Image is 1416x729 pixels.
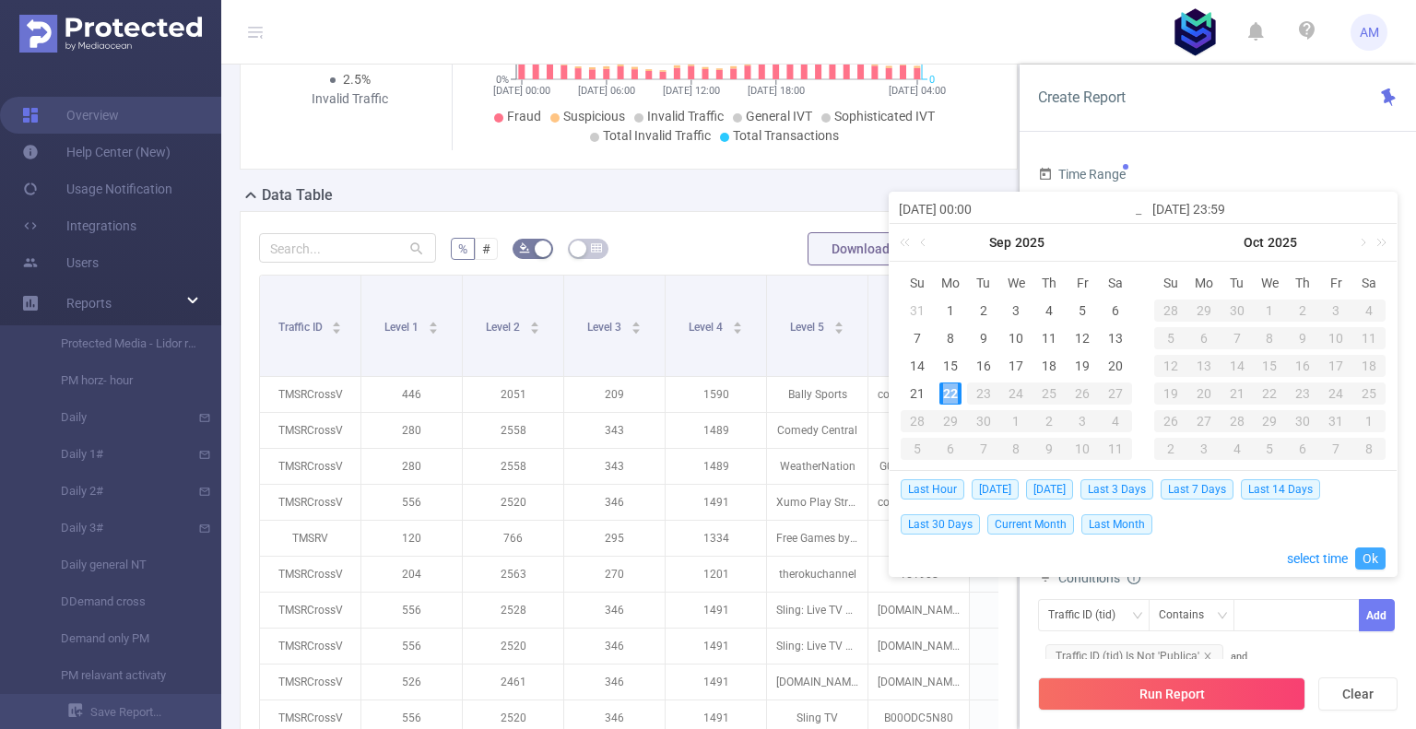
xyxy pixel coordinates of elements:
a: Sep [987,224,1013,261]
a: Help Center (New) [22,134,171,170]
th: Wed [1000,269,1033,297]
th: Sat [1352,269,1386,297]
i: icon: caret-up [529,319,539,324]
td: September 27, 2025 [1099,380,1132,407]
i: icon: caret-up [332,319,342,324]
td: October 30, 2025 [1286,407,1319,435]
div: 10 [1066,438,1099,460]
div: 5 [1154,327,1187,349]
div: 25 [1352,382,1386,405]
th: Wed [1254,269,1287,297]
td: October 11, 2025 [1352,324,1386,352]
td: October 2, 2025 [1286,297,1319,324]
i: icon: caret-down [428,326,438,332]
th: Fri [1066,269,1099,297]
a: PM relavant activaty [37,657,199,694]
span: Time Range [1038,167,1126,182]
div: 14 [1221,355,1254,377]
a: Reports [66,285,112,322]
i: icon: caret-down [332,326,342,332]
td: October 4, 2025 [1352,297,1386,324]
div: 7 [1319,438,1352,460]
div: 28 [901,410,934,432]
button: Add [1359,599,1395,631]
td: October 21, 2025 [1221,380,1254,407]
td: November 1, 2025 [1352,407,1386,435]
span: Level 4 [689,321,726,334]
div: Traffic ID (tid) [1048,600,1128,630]
input: Search... [259,233,436,263]
td: September 28, 2025 [901,407,934,435]
td: October 6, 2025 [934,435,967,463]
div: 22 [939,382,962,405]
td: August 31, 2025 [901,297,934,324]
i: icon: caret-up [732,319,742,324]
td: October 9, 2025 [1032,435,1066,463]
div: 4 [1352,300,1386,322]
div: 28 [1154,300,1187,322]
i: icon: caret-down [631,326,641,332]
a: Previous month (PageUp) [916,224,933,261]
td: October 6, 2025 [1187,324,1221,352]
div: 14 [906,355,928,377]
th: Thu [1032,269,1066,297]
i: icon: caret-up [833,319,844,324]
div: 6 [1187,327,1221,349]
td: September 29, 2025 [1187,297,1221,324]
div: 31 [906,300,928,322]
p: 2051 [463,377,563,412]
div: 7 [906,327,928,349]
p: com.foxsports.videogo [868,377,969,412]
td: October 20, 2025 [1187,380,1221,407]
span: Level 5 [790,321,827,334]
span: Fr [1319,275,1352,291]
button: Clear [1318,677,1398,711]
a: DDemand cross [37,583,199,620]
td: November 2, 2025 [1154,435,1187,463]
td: September 26, 2025 [1066,380,1099,407]
p: 446 [361,377,462,412]
th: Mon [934,269,967,297]
div: 25 [1032,382,1066,405]
span: AM [1360,14,1379,51]
span: Invalid Traffic [647,109,724,123]
td: October 10, 2025 [1066,435,1099,463]
div: 23 [1286,382,1319,405]
span: Reports [66,296,112,311]
td: November 7, 2025 [1319,435,1352,463]
div: 5 [1254,438,1287,460]
a: Oct [1242,224,1266,261]
p: 1590 [666,377,766,412]
td: October 3, 2025 [1066,407,1099,435]
a: Next month (PageDown) [1353,224,1370,261]
div: 15 [939,355,962,377]
div: 2 [1032,410,1066,432]
a: Overview [22,97,119,134]
button: Download PDF [808,232,940,265]
a: Daily [37,399,199,436]
td: September 16, 2025 [967,352,1000,380]
span: Mo [1187,275,1221,291]
td: September 4, 2025 [1032,297,1066,324]
td: October 25, 2025 [1352,380,1386,407]
div: Sort [732,319,743,330]
td: September 2, 2025 [967,297,1000,324]
div: 12 [1071,327,1093,349]
td: October 3, 2025 [1319,297,1352,324]
div: 4 [1221,438,1254,460]
div: 26 [1154,410,1187,432]
div: 2 [973,300,995,322]
td: October 2, 2025 [1032,407,1066,435]
span: Level 3 [587,321,624,334]
td: September 20, 2025 [1099,352,1132,380]
p: TMSRCrossV [260,449,360,484]
div: Invalid Traffic [308,89,392,109]
td: October 29, 2025 [1254,407,1287,435]
div: 8 [1352,438,1386,460]
i: icon: caret-up [631,319,641,324]
p: 343 [564,413,665,448]
th: Thu [1286,269,1319,297]
span: Sa [1099,275,1132,291]
div: 1 [1254,300,1287,322]
a: Integrations [22,207,136,244]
